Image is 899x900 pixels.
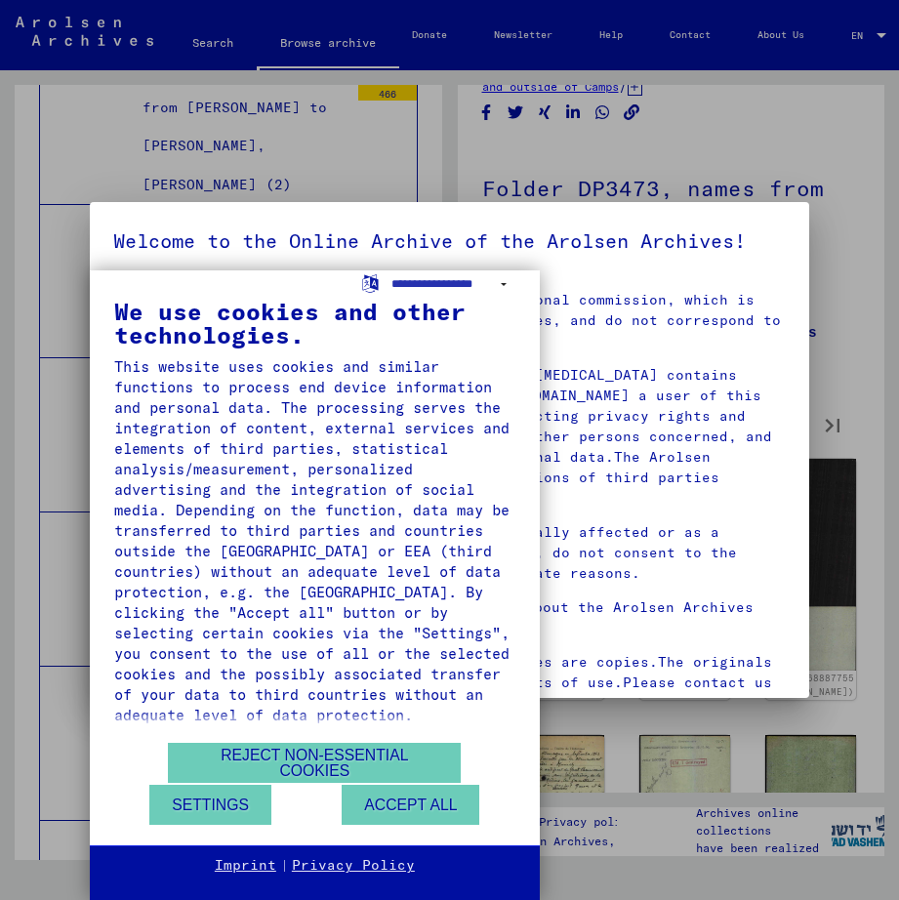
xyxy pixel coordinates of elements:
a: Imprint [215,856,276,876]
a: Privacy Policy [292,856,415,876]
button: Settings [149,785,271,825]
div: This website uses cookies and similar functions to process end device information and personal da... [114,356,515,725]
div: We use cookies and other technologies. [114,300,515,347]
button: Reject non-essential cookies [168,743,461,783]
button: Accept all [342,785,479,825]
